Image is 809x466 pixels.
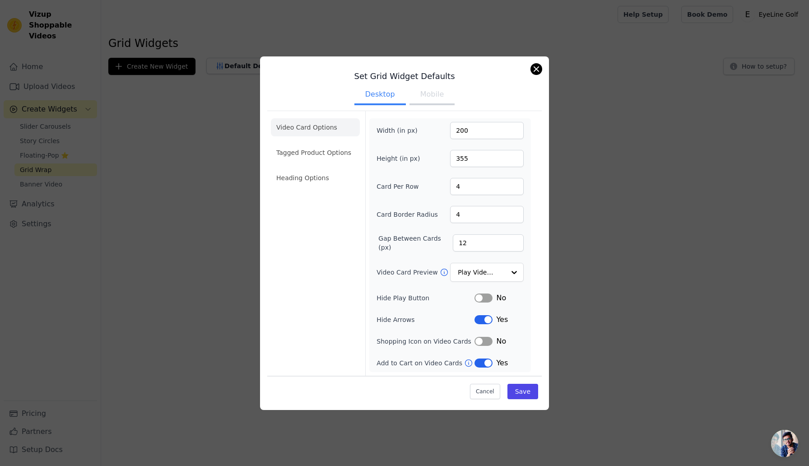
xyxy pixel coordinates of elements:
h3: Set Grid Widget Defaults [267,71,542,82]
span: Yes [496,314,508,325]
label: Card Border Radius [377,210,438,219]
button: Save [507,384,538,399]
label: Gap Between Cards (px) [378,234,453,252]
label: Video Card Preview [377,268,439,277]
button: Mobile [409,85,455,105]
label: Hide Arrows [377,315,474,324]
label: Shopping Icon on Video Cards [377,337,474,346]
label: Hide Play Button [377,294,474,303]
button: Cancel [470,384,500,399]
label: Card Per Row [377,182,426,191]
button: Desktop [354,85,406,105]
label: Add to Cart on Video Cards [377,359,464,368]
label: Width (in px) [377,126,426,135]
a: Open chat [771,430,798,457]
li: Heading Options [271,169,360,187]
span: No [496,293,506,303]
label: Height (in px) [377,154,426,163]
span: No [496,336,506,347]
button: Close modal [531,64,542,75]
span: Yes [496,358,508,368]
li: Tagged Product Options [271,144,360,162]
li: Video Card Options [271,118,360,136]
